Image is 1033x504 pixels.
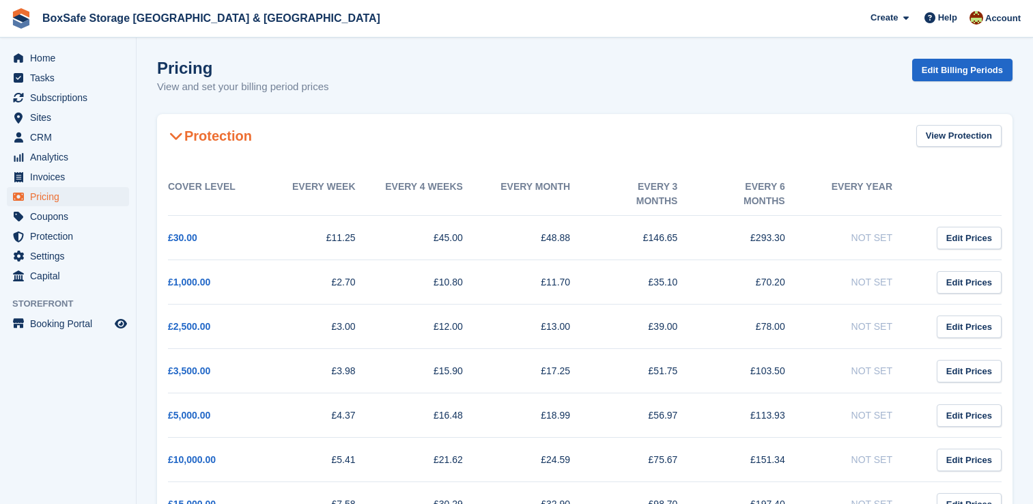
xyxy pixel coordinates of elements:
td: £3.00 [275,305,382,349]
a: Edit Prices [937,271,1002,294]
span: Capital [30,266,112,285]
a: menu [7,128,129,147]
td: £293.30 [705,216,812,260]
td: £75.67 [597,438,705,482]
td: £3.98 [275,349,382,393]
span: Account [985,12,1021,25]
span: Create [871,11,898,25]
a: menu [7,227,129,246]
td: £78.00 [705,305,812,349]
span: Help [938,11,957,25]
a: menu [7,314,129,333]
span: Home [30,48,112,68]
a: menu [7,88,129,107]
td: Not Set [812,393,920,438]
td: Not Set [812,305,920,349]
td: £15.90 [383,349,490,393]
a: menu [7,68,129,87]
td: Not Set [812,438,920,482]
a: £1,000.00 [168,277,210,288]
a: View Protection [916,125,1002,148]
span: Protection [30,227,112,246]
span: Storefront [12,297,136,311]
td: £146.65 [597,216,705,260]
a: Edit Prices [937,404,1002,427]
span: Analytics [30,148,112,167]
img: stora-icon-8386f47178a22dfd0bd8f6a31ec36ba5ce8667c1dd55bd0f319d3a0aa187defe.svg [11,8,31,29]
th: Every 6 months [705,173,812,216]
a: Edit Prices [937,316,1002,338]
th: Cover Level [168,173,275,216]
span: Pricing [30,187,112,206]
a: menu [7,148,129,167]
th: Every year [812,173,920,216]
p: View and set your billing period prices [157,79,329,95]
td: Not Set [812,349,920,393]
span: CRM [30,128,112,147]
td: £21.62 [383,438,490,482]
td: £45.00 [383,216,490,260]
th: Every week [275,173,382,216]
a: Preview store [113,316,129,332]
td: £12.00 [383,305,490,349]
h1: Pricing [157,59,329,77]
a: menu [7,167,129,186]
a: £2,500.00 [168,321,210,332]
a: £30.00 [168,232,197,243]
td: £16.48 [383,393,490,438]
a: menu [7,187,129,206]
a: £5,000.00 [168,410,210,421]
td: £10.80 [383,260,490,305]
td: £24.59 [490,438,597,482]
td: £103.50 [705,349,812,393]
a: menu [7,48,129,68]
a: menu [7,108,129,127]
img: Kim [970,11,983,25]
td: £11.70 [490,260,597,305]
td: £48.88 [490,216,597,260]
th: Every 3 months [597,173,705,216]
a: menu [7,247,129,266]
a: BoxSafe Storage [GEOGRAPHIC_DATA] & [GEOGRAPHIC_DATA] [37,7,386,29]
td: £151.34 [705,438,812,482]
span: Settings [30,247,112,266]
td: £4.37 [275,393,382,438]
td: £51.75 [597,349,705,393]
a: Edit Prices [937,360,1002,382]
span: Booking Portal [30,314,112,333]
a: menu [7,207,129,226]
a: Edit Prices [937,227,1002,249]
a: Edit Prices [937,449,1002,471]
td: Not Set [812,260,920,305]
td: £13.00 [490,305,597,349]
td: £18.99 [490,393,597,438]
td: £5.41 [275,438,382,482]
td: £2.70 [275,260,382,305]
span: Sites [30,108,112,127]
th: Every 4 weeks [383,173,490,216]
td: £113.93 [705,393,812,438]
td: Not Set [812,216,920,260]
a: menu [7,266,129,285]
a: £3,500.00 [168,365,210,376]
td: £35.10 [597,260,705,305]
span: Subscriptions [30,88,112,107]
a: Edit Billing Periods [912,59,1013,81]
a: £10,000.00 [168,454,216,465]
td: £39.00 [597,305,705,349]
th: Every month [490,173,597,216]
td: £56.97 [597,393,705,438]
span: Invoices [30,167,112,186]
td: £17.25 [490,349,597,393]
span: Coupons [30,207,112,226]
h2: Protection [168,128,252,144]
td: £11.25 [275,216,382,260]
span: Tasks [30,68,112,87]
td: £70.20 [705,260,812,305]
